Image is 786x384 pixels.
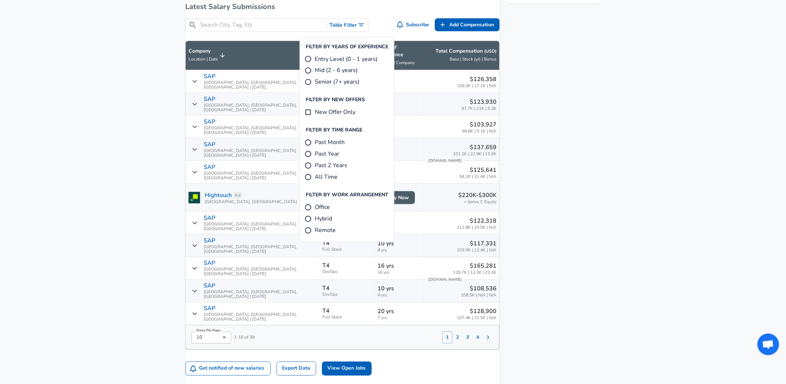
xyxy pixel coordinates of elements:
p: SAP [204,215,215,221]
span: [GEOGRAPHIC_DATA], [GEOGRAPHIC_DATA], [GEOGRAPHIC_DATA] | [DATE] [204,171,317,180]
span: 94.2K | 31.4K | N/A [459,174,496,179]
p: $137,659 [453,143,496,152]
span: Entry Level (0 - 1 years) [315,55,377,63]
span: Office [315,203,330,212]
a: View Open Jobs [322,362,372,376]
a: Export Data [277,362,316,376]
span: Total Compensation (USD) Base | Stock (yr) | Bonus [426,48,496,63]
span: 16 yrs [378,271,420,275]
p: T4 [322,263,330,269]
p: Filter By Years Of Experience [306,43,388,50]
p: $165,281 [453,262,496,271]
button: Subscribe [396,18,432,32]
button: Toggle Search Filters [327,19,368,32]
span: 98.8K | 5.1K | N/A [462,129,496,134]
img: hightouchlogo.png [189,192,200,204]
p: SAP [204,305,215,312]
p: Filter By Time Range [306,127,362,134]
span: Mid (2 - 6 years) [315,66,358,75]
p: T4 [322,285,330,292]
span: 15 yrs [378,129,420,134]
span: Base | Stock (yr) | Bonus [450,56,496,62]
p: $128,900 [457,307,496,316]
p: $103,927 [462,120,496,129]
span: [GEOGRAPHIC_DATA], [GEOGRAPHIC_DATA], [GEOGRAPHIC_DATA] | [DATE] [204,290,317,299]
p: SAP [204,73,215,80]
p: 8 yrs [378,166,420,174]
p: $220K-$300K [458,191,496,200]
span: [GEOGRAPHIC_DATA], [GEOGRAPHIC_DATA], [GEOGRAPHIC_DATA] | [DATE] [204,80,317,90]
span: [GEOGRAPHIC_DATA], [GEOGRAPHIC_DATA], [GEOGRAPHIC_DATA] | [DATE] [204,313,317,322]
span: 8 yrs [378,152,420,156]
span: 101.2K | 22.9K | 13.6K [453,152,496,156]
p: 17 yrs [378,216,420,225]
span: Remote [315,226,336,235]
p: $125,641 [459,166,496,174]
span: 4 yrs [378,293,420,298]
p: Years of Experience [378,44,420,58]
span: [GEOGRAPHIC_DATA], [GEOGRAPHIC_DATA], [GEOGRAPHIC_DATA] | [DATE] [204,148,317,158]
span: 103.9K | 13.4K | N/A [457,248,496,253]
span: 97.7K | 21K | 5.3K [462,106,496,111]
p: SAP [204,119,215,125]
span: [GEOGRAPHIC_DATA], [GEOGRAPHIC_DATA], [GEOGRAPHIC_DATA] | [DATE] [204,267,317,277]
span: [GEOGRAPHIC_DATA], [GEOGRAPHIC_DATA], [GEOGRAPHIC_DATA] | [DATE] [204,245,317,254]
span: All Time [315,173,337,182]
p: $122,318 [457,216,496,225]
span: Add Compensation [449,21,494,30]
span: DevOps [322,270,372,274]
a: Hightouch [205,191,232,200]
p: $126,358 [457,75,496,84]
span: 8 yrs [378,248,420,253]
p: T4 [322,240,330,246]
span: Hybrid [315,215,332,223]
span: 109.3K | 17.1K | N/A [457,84,496,88]
span: 107.4K | 21.5K | N/A [457,316,496,321]
p: Filter By Work Arrangement [306,192,388,199]
button: (USD) [484,48,496,54]
p: Filter By New Offers [306,97,365,104]
span: 3 yrs [378,84,420,88]
p: SAP [204,141,215,148]
span: Full Stack [322,247,372,252]
label: Rows Per Page [196,329,221,333]
button: Get notified of new salaries [186,362,270,375]
span: 7 yrs [378,316,420,321]
p: SAP [204,164,215,170]
p: 15 yrs [378,75,420,84]
button: 3 [463,331,473,344]
span: Total / At Company [378,60,415,66]
p: Total Compensation [436,48,496,55]
span: Location | Date [189,56,218,62]
span: Past Month [315,138,345,147]
p: SAP [204,237,215,244]
span: [GEOGRAPHIC_DATA], [GEOGRAPHIC_DATA], [GEOGRAPHIC_DATA] | [DATE] [204,103,317,112]
span: + Series C Equity [464,200,496,204]
p: SAP [204,283,215,289]
span: Past 2 Years [315,161,347,170]
button: 1 [442,331,452,344]
div: Open chat [758,334,779,355]
a: Apply Now [378,191,415,205]
span: Past Year [315,150,339,158]
p: $108,536 [461,285,496,293]
a: Add Compensation [435,18,500,32]
input: Search City, Tag, Etc [200,21,324,30]
button: 4 [473,331,483,344]
p: $117,331 [457,239,496,248]
span: [GEOGRAPHIC_DATA], [GEOGRAPHIC_DATA] [205,200,297,204]
span: 8 yrs [378,174,420,179]
span: 108.5K | N/A | N/A [461,293,496,298]
p: 20 yrs [378,307,420,316]
span: CompanyLocation | Date [189,48,227,63]
span: [GEOGRAPHIC_DATA], [GEOGRAPHIC_DATA], [GEOGRAPHIC_DATA] | [DATE] [204,126,317,135]
span: Full Stack [322,315,372,320]
span: New Offer Only [315,108,356,117]
span: Senior (7+ years) [315,78,359,86]
div: 10 [191,332,231,344]
p: SAP [204,96,215,102]
p: 16 yrs [378,120,420,129]
p: SAP [204,260,215,267]
span: 128.7K | 13.3K | 23.3K [453,271,496,275]
p: 10 yrs [378,285,420,293]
